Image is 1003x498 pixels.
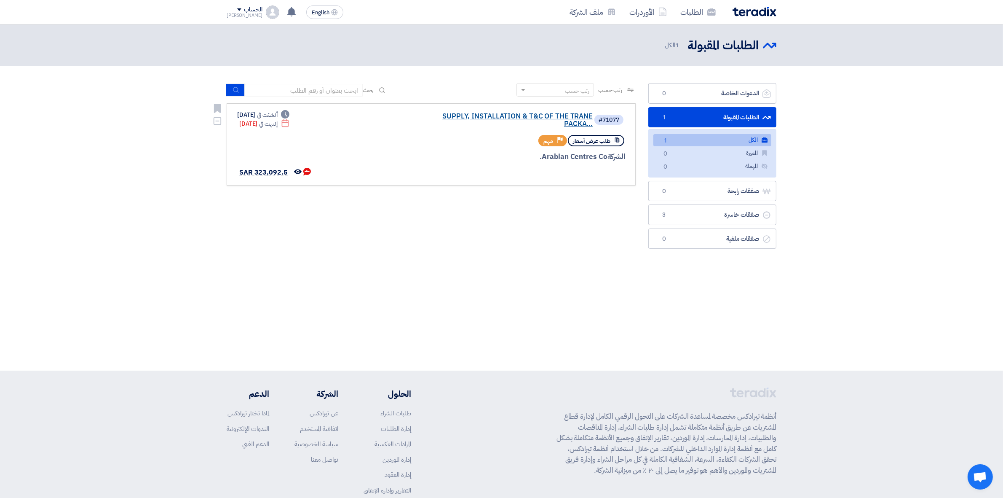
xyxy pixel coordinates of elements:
span: 1 [660,137,670,145]
a: إدارة الطلبات [381,424,411,433]
span: SAR 323,092.5 [239,167,288,178]
div: [DATE] [237,110,289,119]
div: [PERSON_NAME] [227,13,262,18]
span: الكل [665,40,681,50]
a: SUPPLY, INSTALLATION & T&C OF THE TRANE PACKA... [424,113,593,128]
a: صفقات خاسرة3 [648,205,776,225]
span: إنتهت في [259,119,277,128]
div: رتب حسب [565,86,589,95]
a: إدارة العقود [385,470,411,479]
a: تواصل معنا [311,455,338,464]
a: الطلبات [674,2,722,22]
button: English [306,5,343,19]
a: طلبات الشراء [380,409,411,418]
span: 3 [659,211,669,219]
a: إدارة الموردين [382,455,411,464]
input: ابحث بعنوان أو رقم الطلب [245,84,363,97]
div: Arabian Centres Co. [423,151,625,162]
li: الشركة [294,388,338,400]
a: التقارير وإدارة الإنفاق [364,486,411,495]
a: الكل [653,134,771,146]
a: الأوردرات [623,2,674,22]
span: 1 [675,40,679,50]
a: عن تيرادكس [310,409,338,418]
a: المميزة [653,147,771,159]
a: صفقات ملغية0 [648,229,776,249]
a: لماذا تختار تيرادكس [227,409,269,418]
div: [DATE] [239,119,289,128]
a: سياسة الخصوصية [294,439,338,449]
span: 0 [659,235,669,243]
span: 1 [659,113,669,122]
span: طلب عرض أسعار [573,137,610,145]
span: الشركة [607,151,626,162]
img: Teradix logo [733,7,776,16]
a: اتفاقية المستخدم [300,424,338,433]
div: الحساب [244,6,262,13]
a: الدعم الفني [242,439,269,449]
a: صفقات رابحة0 [648,181,776,202]
img: profile_test.png [266,5,279,19]
span: 0 [660,150,670,159]
li: الحلول [364,388,411,400]
a: الدعوات الخاصة0 [648,83,776,104]
span: English [312,10,329,16]
a: المهملة [653,160,771,172]
span: رتب حسب [598,86,622,94]
span: 0 [659,89,669,98]
a: الندوات الإلكترونية [227,424,269,433]
p: أنظمة تيرادكس مخصصة لمساعدة الشركات على التحول الرقمي الكامل لإدارة قطاع المشتريات عن طريق أنظمة ... [556,411,776,476]
span: بحث [363,86,374,94]
a: ملف الشركة [563,2,623,22]
span: أنشئت في [257,110,277,119]
a: المزادات العكسية [374,439,411,449]
div: #71077 [599,117,619,123]
span: مهم [543,137,553,145]
h2: الطلبات المقبولة [687,38,759,54]
a: الطلبات المقبولة1 [648,107,776,128]
span: 0 [660,163,670,172]
li: الدعم [227,388,269,400]
div: Open chat [968,464,993,490]
span: 0 [659,187,669,196]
